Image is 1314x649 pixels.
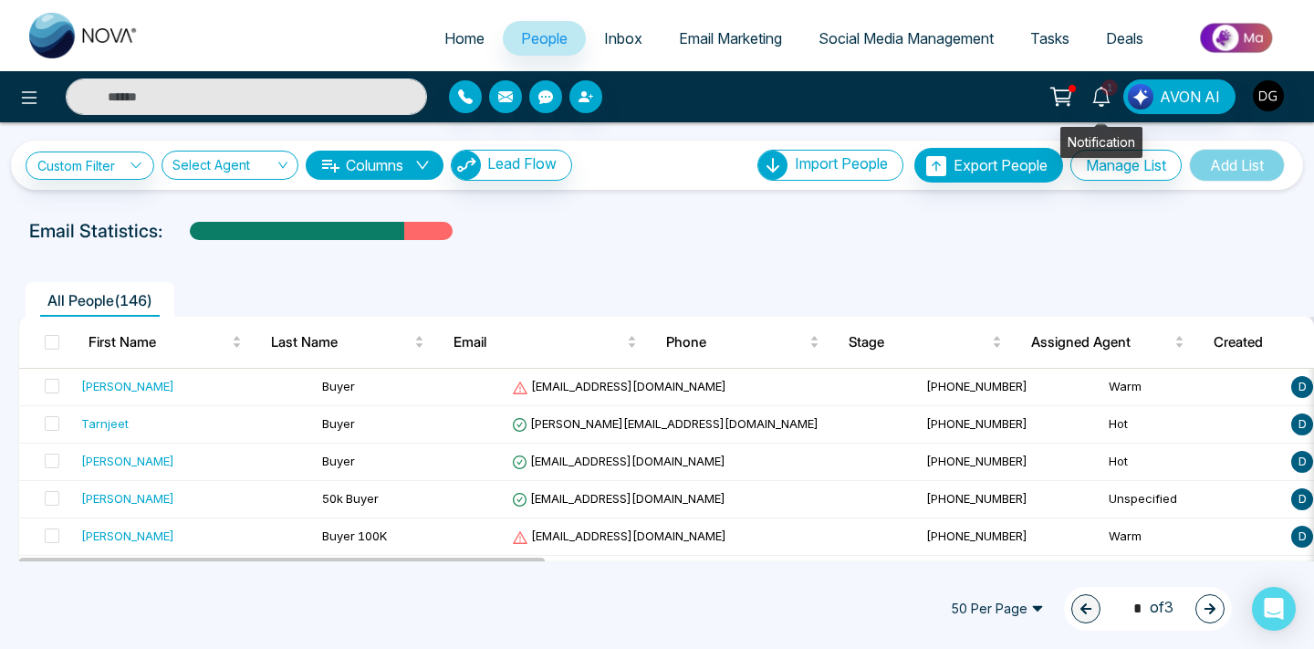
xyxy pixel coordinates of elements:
[256,317,439,368] th: Last Name
[415,158,430,173] span: down
[512,454,725,468] span: [EMAIL_ADDRESS][DOMAIN_NAME]
[521,29,568,47] span: People
[1128,84,1153,110] img: Lead Flow
[834,317,1017,368] th: Stage
[81,489,174,508] div: [PERSON_NAME]
[1106,29,1143,47] span: Deals
[512,416,819,431] span: [PERSON_NAME][EMAIL_ADDRESS][DOMAIN_NAME]
[271,331,411,353] span: Last Name
[800,21,1012,56] a: Social Media Management
[1017,317,1199,368] th: Assigned Agent
[444,29,485,47] span: Home
[1171,17,1303,58] img: Market-place.gif
[1291,451,1313,473] span: D
[1079,79,1123,111] a: 1
[26,152,154,180] a: Custom Filter
[81,377,174,395] div: [PERSON_NAME]
[29,217,162,245] p: Email Statistics:
[512,379,726,393] span: [EMAIL_ADDRESS][DOMAIN_NAME]
[914,148,1063,183] button: Export People
[795,154,888,173] span: Import People
[1253,80,1284,111] img: User Avatar
[1122,596,1173,621] span: of 3
[926,416,1027,431] span: [PHONE_NUMBER]
[1101,369,1284,406] td: Warm
[74,317,256,368] th: First Name
[487,154,557,173] span: Lead Flow
[306,151,443,180] button: Columnsdown
[40,291,160,309] span: All People ( 146 )
[443,150,572,181] a: Lead FlowLead Flow
[666,331,806,353] span: Phone
[1101,444,1284,481] td: Hot
[1101,481,1284,518] td: Unspecified
[89,331,228,353] span: First Name
[426,21,503,56] a: Home
[586,21,661,56] a: Inbox
[1160,86,1220,108] span: AVON AI
[322,379,355,393] span: Buyer
[926,529,1027,543] span: [PHONE_NUMBER]
[926,491,1027,506] span: [PHONE_NUMBER]
[1088,21,1162,56] a: Deals
[1101,556,1284,593] td: Warm
[1291,526,1313,548] span: D
[679,29,782,47] span: Email Marketing
[926,379,1027,393] span: [PHONE_NUMBER]
[661,21,800,56] a: Email Marketing
[29,13,139,58] img: Nova CRM Logo
[819,29,994,47] span: Social Media Management
[1101,518,1284,556] td: Warm
[512,491,725,506] span: [EMAIL_ADDRESS][DOMAIN_NAME]
[1031,331,1171,353] span: Assigned Agent
[1291,376,1313,398] span: D
[1101,79,1118,96] span: 1
[938,594,1057,623] span: 50 Per Page
[849,331,988,353] span: Stage
[452,151,481,180] img: Lead Flow
[1070,150,1182,181] button: Manage List
[322,491,379,506] span: 50k Buyer
[1060,127,1142,158] div: Notification
[439,317,652,368] th: Email
[1291,488,1313,510] span: D
[503,21,586,56] a: People
[1012,21,1088,56] a: Tasks
[322,416,355,431] span: Buyer
[451,150,572,181] button: Lead Flow
[604,29,642,47] span: Inbox
[81,527,174,545] div: [PERSON_NAME]
[81,452,174,470] div: [PERSON_NAME]
[1252,587,1296,631] div: Open Intercom Messenger
[322,529,387,543] span: Buyer 100K
[926,454,1027,468] span: [PHONE_NUMBER]
[322,454,355,468] span: Buyer
[954,156,1048,174] span: Export People
[1101,406,1284,444] td: Hot
[1030,29,1069,47] span: Tasks
[1291,413,1313,435] span: D
[652,317,834,368] th: Phone
[454,331,623,353] span: Email
[81,414,129,433] div: Tarnjeet
[1123,79,1236,114] button: AVON AI
[512,529,726,543] span: [EMAIL_ADDRESS][DOMAIN_NAME]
